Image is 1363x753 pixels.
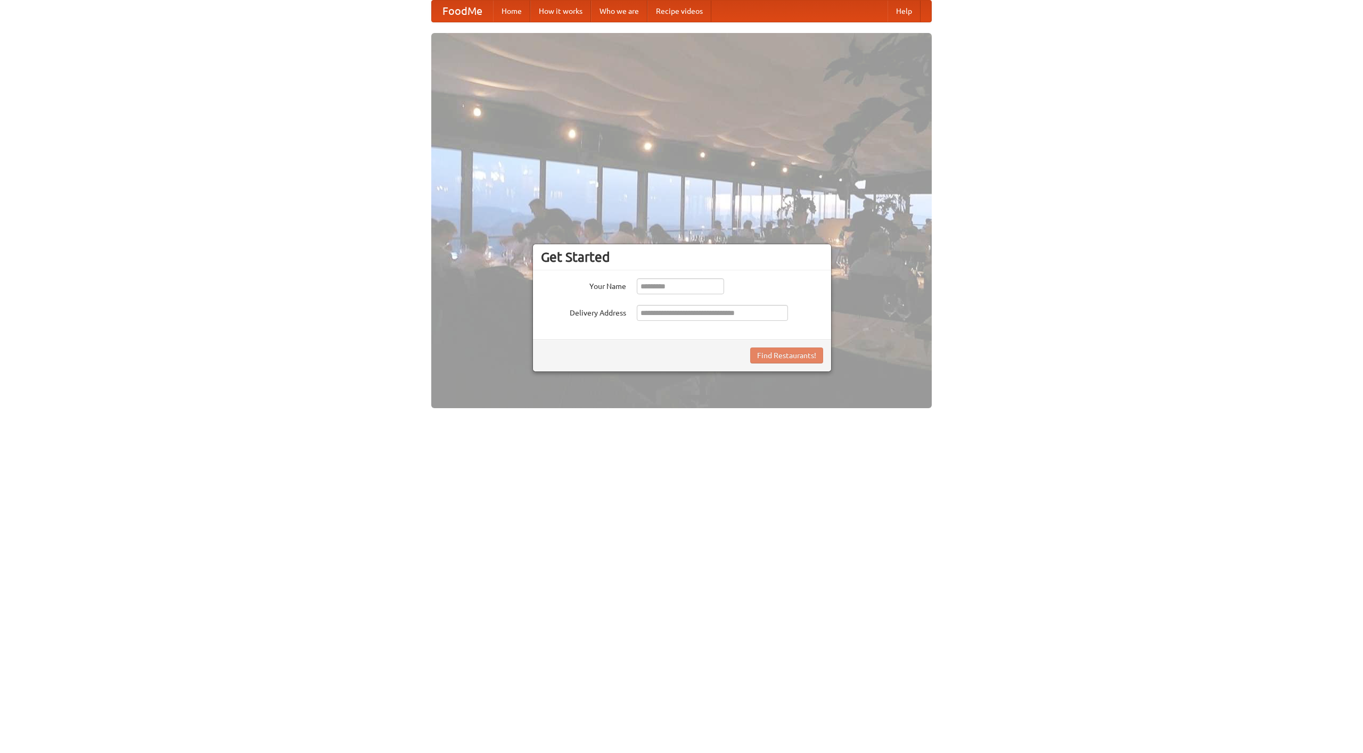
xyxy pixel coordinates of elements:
a: FoodMe [432,1,493,22]
a: How it works [530,1,591,22]
h3: Get Started [541,249,823,265]
a: Recipe videos [647,1,711,22]
a: Help [888,1,921,22]
label: Delivery Address [541,305,626,318]
button: Find Restaurants! [750,347,823,363]
a: Home [493,1,530,22]
label: Your Name [541,278,626,292]
a: Who we are [591,1,647,22]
